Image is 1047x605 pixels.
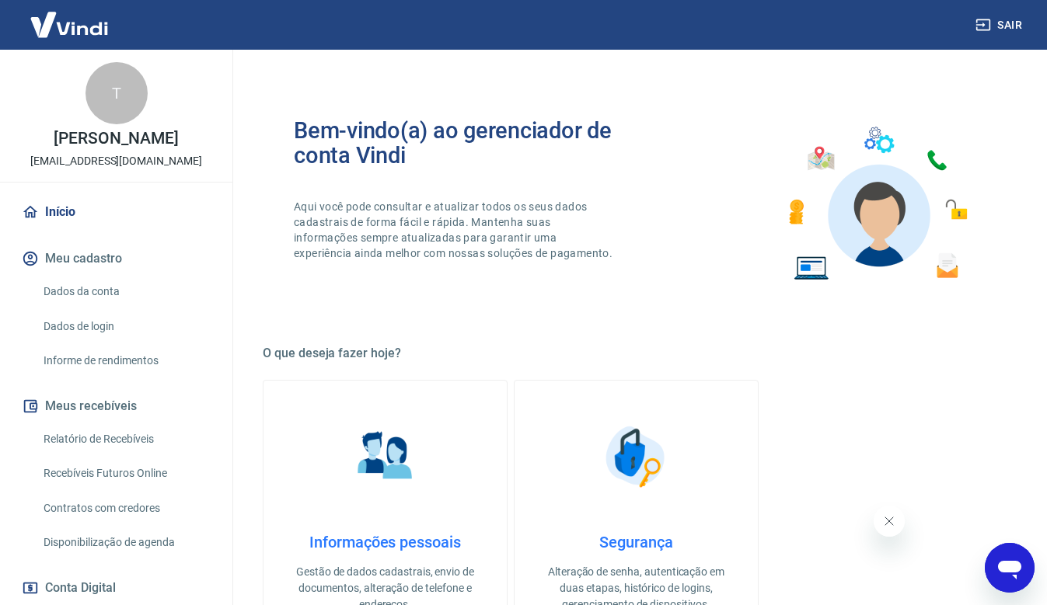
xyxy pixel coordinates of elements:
[37,527,214,558] a: Disponibilização de agenda
[288,533,482,551] h4: Informações pessoais
[86,62,148,124] div: T
[263,346,1010,361] h5: O que deseja fazer hoje?
[19,195,214,229] a: Início
[54,130,178,147] p: [PERSON_NAME]
[19,1,120,48] img: Vindi
[972,11,1028,40] button: Sair
[539,533,733,551] h4: Segurança
[294,199,616,261] p: Aqui você pode consultar e atualizar todos os seus dados cadastrais de forma fácil e rápida. Mant...
[985,543,1035,593] iframe: Botão para abrir a janela de mensagens
[19,571,214,605] button: Conta Digital
[9,11,131,23] span: Olá! Precisa de ajuda?
[19,242,214,276] button: Meu cadastro
[347,418,424,495] img: Informações pessoais
[37,457,214,489] a: Recebíveis Futuros Online
[598,418,675,495] img: Segurança
[19,389,214,423] button: Meus recebíveis
[37,345,214,377] a: Informe de rendimentos
[37,311,214,342] a: Dados de login
[30,153,202,169] p: [EMAIL_ADDRESS][DOMAIN_NAME]
[294,118,637,168] h2: Bem-vindo(a) ao gerenciador de conta Vindi
[874,506,905,537] iframe: Fechar mensagem
[37,492,214,524] a: Contratos com credores
[775,118,979,290] img: Imagem de um avatar masculino com diversos icones exemplificando as funcionalidades do gerenciado...
[37,276,214,308] a: Dados da conta
[37,423,214,455] a: Relatório de Recebíveis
